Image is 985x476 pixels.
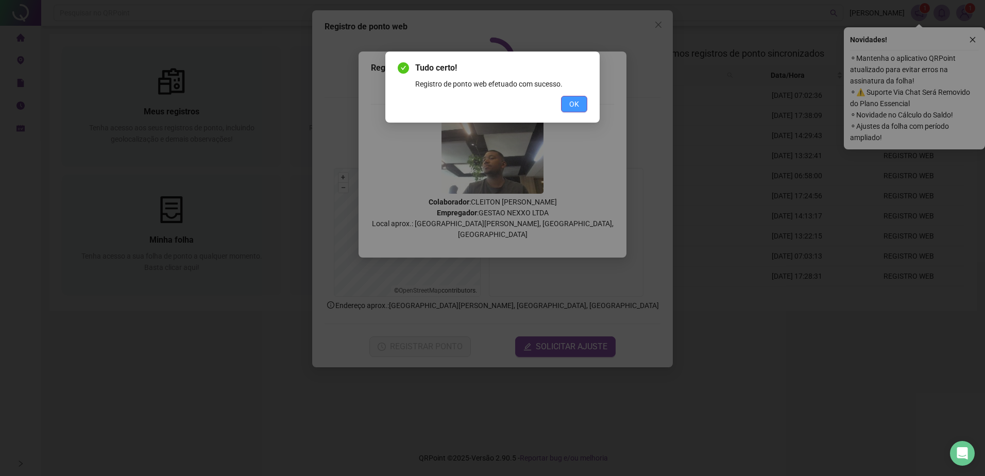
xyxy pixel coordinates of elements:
[415,62,587,74] span: Tudo certo!
[398,62,409,74] span: check-circle
[950,441,975,466] div: Open Intercom Messenger
[561,96,587,112] button: OK
[569,98,579,110] span: OK
[415,78,587,90] div: Registro de ponto web efetuado com sucesso.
